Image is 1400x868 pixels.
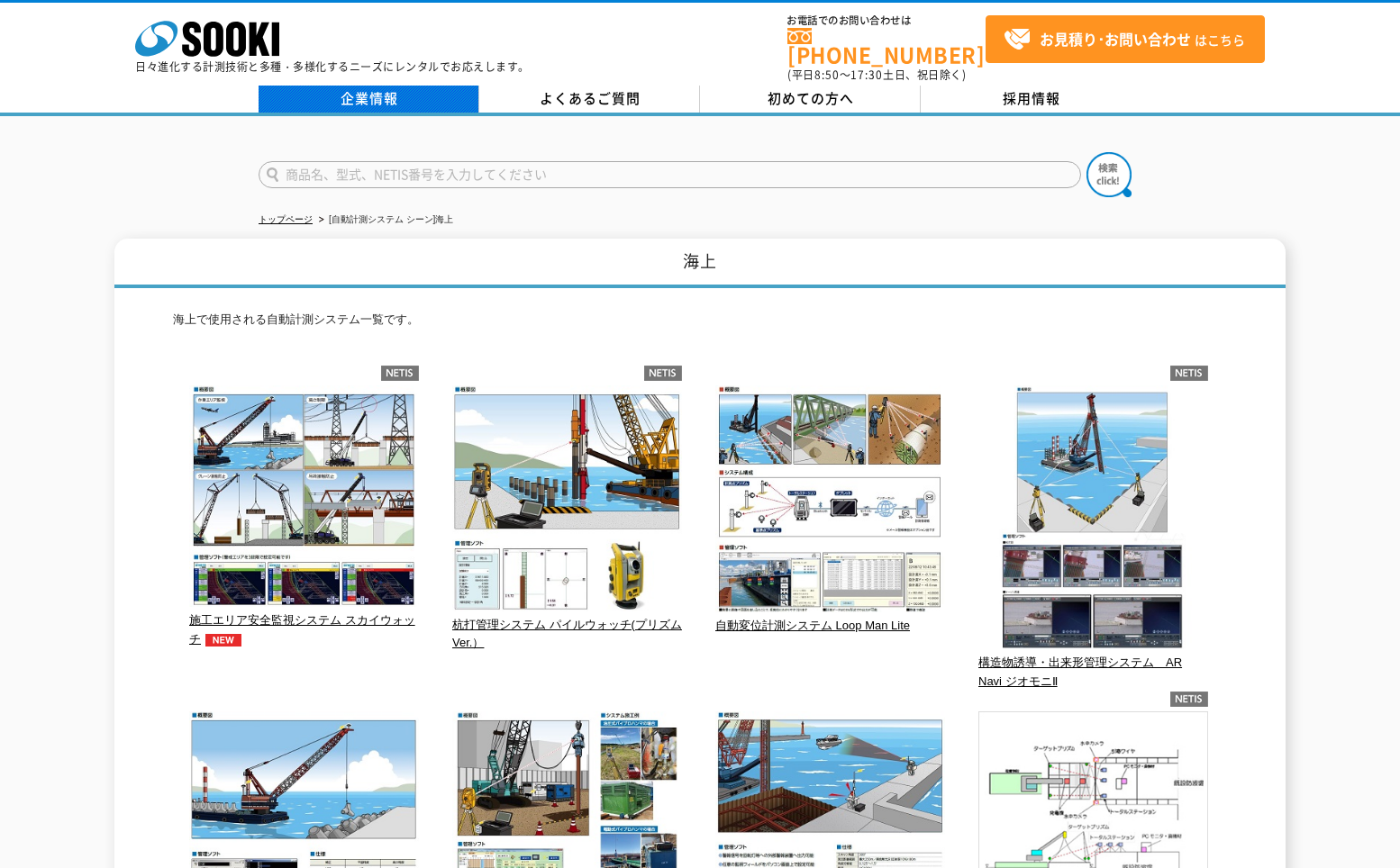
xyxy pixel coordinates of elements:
[173,311,1227,339] p: 海上で使用される自動計測システム一覧です。
[978,385,1208,655] img: 構造物誘導・出来形管理システム AR Navi ジオモニⅡ
[814,67,840,83] span: 8:50
[114,239,1286,288] h1: 海上
[715,619,910,632] span: 自動変位計測システム Loop Man Lite
[452,618,682,650] span: 杭打管理システム パイルウォッチ(プリズムVer.）
[205,634,241,646] img: NEW
[1004,26,1245,53] span: はこちら
[787,15,986,26] span: お電話でのお問い合わせは
[1040,28,1191,50] strong: お見積り･お問い合わせ
[452,385,682,616] img: 杭打管理システム パイルウォッチ(プリズムVer.）
[644,366,682,381] img: netis
[452,599,682,650] a: 杭打管理システム パイルウォッチ(プリズムVer.）
[259,214,313,224] a: トップページ
[259,86,479,113] a: 企業情報
[479,86,700,113] a: よくあるご質問
[850,67,883,83] span: 17:30
[1170,366,1208,381] img: netis
[189,595,419,646] a: 施工エリア安全監視システム スカイウォッチNEW
[381,366,419,381] img: netis
[700,86,921,113] a: 初めての方へ
[978,656,1182,688] span: 構造物誘導・出来形管理システム AR Navi ジオモニⅡ
[189,385,419,612] img: 施工エリア安全監視システム スカイウォッチ
[1170,692,1208,707] img: netis
[921,86,1141,113] a: 採用情報
[135,61,530,72] p: 日々進化する計測技術と多種・多様化するニーズにレンタルでお応えします。
[978,637,1208,689] a: 構造物誘導・出来形管理システム AR Navi ジオモニⅡ
[189,613,415,646] span: 施工エリア安全監視システム スカイウォッチ
[768,88,854,108] span: 初めての方へ
[986,15,1265,63] a: お見積り･お問い合わせはこちら
[259,161,1081,188] input: 商品名、型式、NETIS番号を入力してください
[1086,152,1132,197] img: btn_search.png
[715,385,945,618] img: 自動変位計測システム Loop Man Lite
[787,28,986,65] a: [PHONE_NUMBER]
[787,67,966,83] span: (平日 ～ 土日、祝日除く)
[315,211,453,230] li: [自動計測システム シーン]海上
[715,600,945,632] a: 自動変位計測システム Loop Man Lite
